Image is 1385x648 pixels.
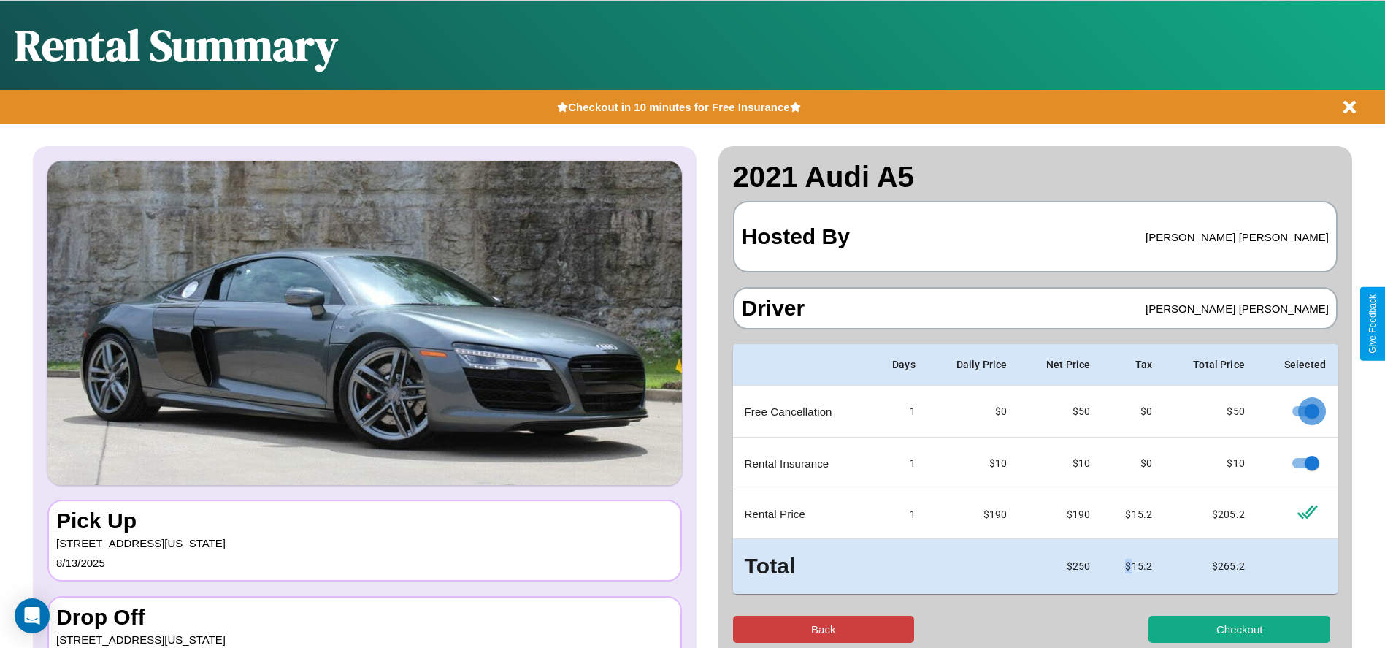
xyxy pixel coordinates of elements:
h3: Drop Off [56,605,673,630]
p: Rental Price [745,504,859,524]
h3: Pick Up [56,508,673,533]
th: Total Price [1164,344,1257,386]
td: 1 [870,438,927,489]
td: 1 [870,489,927,539]
p: [STREET_ADDRESS][US_STATE] [56,533,673,553]
p: [PERSON_NAME] [PERSON_NAME] [1146,227,1329,247]
p: [PERSON_NAME] [PERSON_NAME] [1146,299,1329,319]
button: Back [733,616,915,643]
td: $ 205.2 [1164,489,1257,539]
p: Free Cancellation [745,402,859,422]
p: 8 / 13 / 2025 [56,553,673,573]
th: Selected [1257,344,1338,386]
th: Days [870,344,927,386]
th: Daily Price [927,344,1018,386]
th: Net Price [1018,344,1102,386]
div: Open Intercom Messenger [15,598,50,633]
h1: Rental Summary [15,15,338,75]
td: $0 [927,386,1018,438]
button: Checkout [1148,616,1330,643]
div: Give Feedback [1367,294,1378,354]
td: $ 15.2 [1102,539,1164,594]
td: $ 10 [1018,438,1102,489]
td: $ 15.2 [1102,489,1164,539]
h3: Hosted By [742,210,850,264]
td: $ 265.2 [1164,539,1257,594]
td: $0 [1102,438,1164,489]
td: $ 50 [1018,386,1102,438]
td: 1 [870,386,927,438]
td: $ 190 [927,489,1018,539]
td: $ 250 [1018,539,1102,594]
p: Rental Insurance [745,454,859,473]
td: $10 [927,438,1018,489]
table: simple table [733,344,1338,594]
td: $ 10 [1164,438,1257,489]
h3: Total [745,551,859,582]
h2: 2021 Audi A5 [733,161,1338,194]
td: $0 [1102,386,1164,438]
h3: Driver [742,296,805,321]
td: $ 190 [1018,489,1102,539]
td: $ 50 [1164,386,1257,438]
th: Tax [1102,344,1164,386]
b: Checkout in 10 minutes for Free Insurance [568,101,789,113]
